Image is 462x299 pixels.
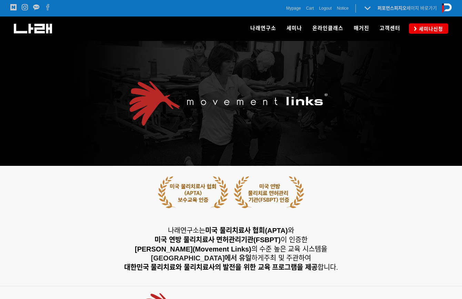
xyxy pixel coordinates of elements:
span: 세미나 [287,25,302,31]
strong: [GEOGRAPHIC_DATA]에서 유일 [151,254,251,262]
strong: 미국 연방 물리치료사 면허관리기관(FSBPT) [154,236,281,244]
span: 세미나신청 [417,25,443,32]
span: 나래연구소 [250,25,276,31]
span: 나래연구소는 와 [168,227,294,234]
a: 세미나 [281,17,307,41]
strong: 퍼포먼스피지오 [378,6,406,11]
a: 세미나신청 [409,23,448,33]
span: 고객센터 [380,25,400,31]
a: Logout [319,5,332,12]
span: 이 인증한 [154,236,307,244]
a: Mypage [286,5,301,12]
a: 고객센터 [374,17,405,41]
span: 온라인클래스 [312,25,343,31]
strong: 대한민국 물리치료와 물리치료사의 발전을 위한 교육 프로그램을 제공 [124,264,318,271]
span: 하게 [135,236,327,262]
a: Cart [306,5,314,12]
strong: [PERSON_NAME](Movement Links) [135,245,251,253]
strong: 미국 물리치료사 협회(APTA) [205,227,288,234]
span: 주최 및 주관하여 [264,254,311,262]
img: 5cb643d1b3402.png [158,176,304,208]
a: 퍼포먼스피지오페이지 바로가기 [378,6,437,11]
a: 나래연구소 [245,17,281,41]
span: 의 수준 높은 교육 시스템을 [135,245,327,253]
span: 매거진 [354,25,369,31]
a: Notice [337,5,349,12]
a: 온라인클래스 [307,17,349,41]
a: 매거진 [349,17,374,41]
span: 합니다. [124,264,338,271]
